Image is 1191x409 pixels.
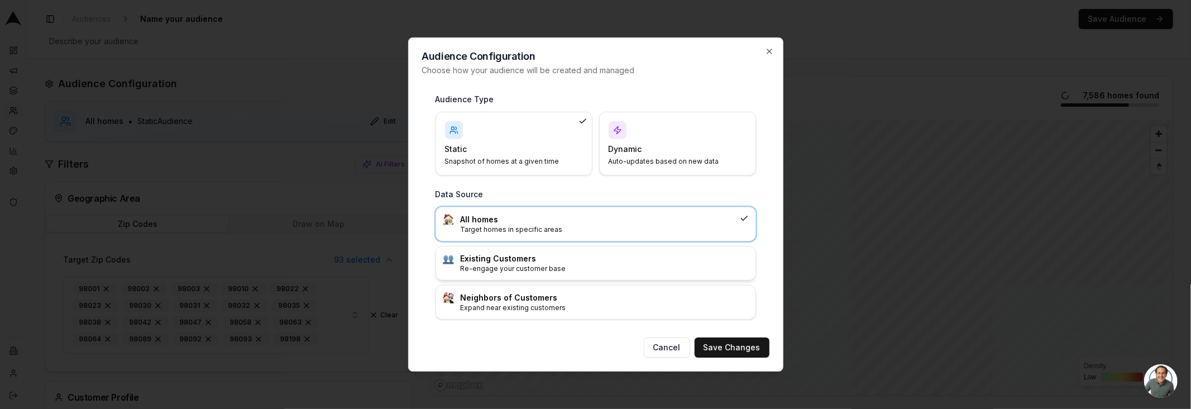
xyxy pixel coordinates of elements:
p: Auto-updates based on new data [609,157,733,166]
img: :house_buildings: [443,292,454,303]
h2: Audience Configuration [422,51,769,61]
div: :busts_in_silhouette:Existing CustomersRe-engage your customer base [436,246,756,280]
div: DynamicAuto-updates based on new data [599,112,756,175]
button: Save Changes [695,337,769,358]
h3: All homes [461,214,735,225]
p: Snapshot of homes at a given time [445,157,570,166]
img: :busts_in_silhouette: [443,253,454,264]
button: Cancel [644,337,690,358]
p: Target homes in specific areas [461,225,735,234]
h4: Static [445,144,570,155]
p: Expand near existing customers [461,303,749,312]
div: :house_buildings:Neighbors of CustomersExpand near existing customers [436,285,756,320]
h3: Audience Type [436,94,756,105]
h4: Dynamic [609,144,733,155]
p: Choose how your audience will be created and managed [422,65,769,76]
div: :house:All homesTarget homes in specific areas [436,207,756,241]
img: :house: [443,214,454,225]
div: StaticSnapshot of homes at a given time [436,112,592,175]
h3: Neighbors of Customers [461,292,749,303]
p: Re-engage your customer base [461,264,749,273]
h3: Existing Customers [461,253,749,264]
h3: Data Source [436,189,756,200]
